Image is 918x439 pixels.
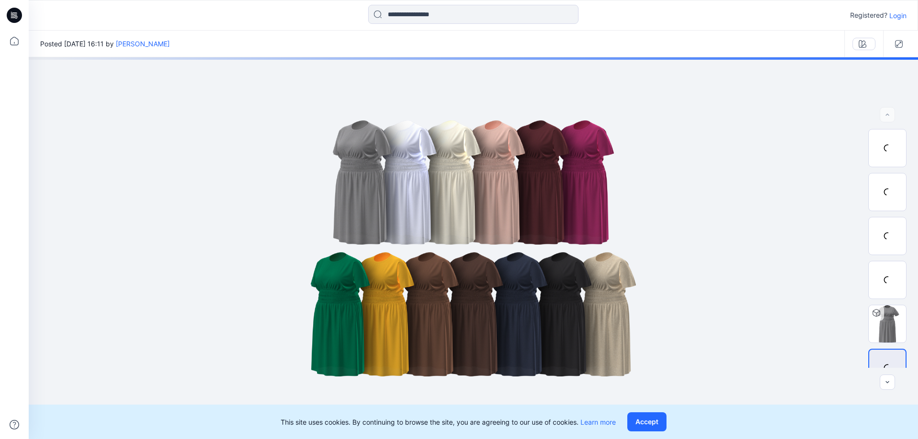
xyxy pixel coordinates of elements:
[40,39,170,49] span: Posted [DATE] 16:11 by
[889,11,907,21] p: Login
[281,417,616,427] p: This site uses cookies. By continuing to browse the site, you are agreeing to our use of cookies.
[116,40,170,48] a: [PERSON_NAME]
[869,305,906,343] img: ADM_TS DOLMAN MIDI WITH WAIST Soft Silver
[627,412,667,431] button: Accept
[580,418,616,426] a: Learn more
[850,10,887,21] p: Registered?
[234,105,712,392] img: eyJhbGciOiJIUzI1NiIsImtpZCI6IjAiLCJzbHQiOiJzZXMiLCJ0eXAiOiJKV1QifQ.eyJkYXRhIjp7InR5cGUiOiJzdG9yYW...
